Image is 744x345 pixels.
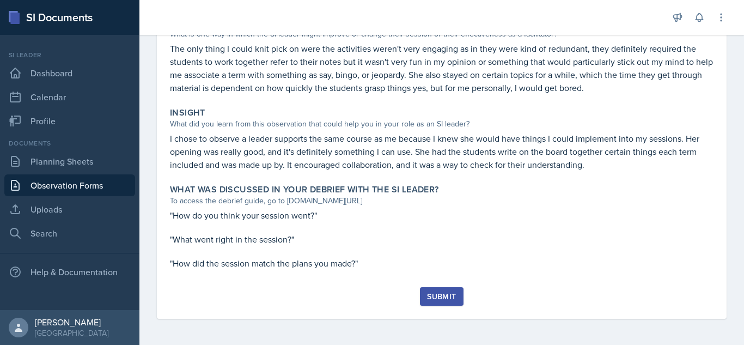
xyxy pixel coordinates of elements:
[170,42,713,94] p: The only thing I could knit pick on were the activities weren't very engaging as in they were kin...
[4,50,135,60] div: Si leader
[170,233,713,246] p: "What went right in the session?"
[170,107,205,118] label: Insight
[4,198,135,220] a: Uploads
[170,118,713,130] div: What did you learn from this observation that could help you in your role as an SI leader?
[4,110,135,132] a: Profile
[4,62,135,84] a: Dashboard
[170,209,713,222] p: "How do you think your session went?"
[35,317,108,328] div: [PERSON_NAME]
[170,132,713,171] p: I chose to observe a leader supports the same course as me because I knew she would have things I...
[420,287,463,306] button: Submit
[170,195,713,207] div: To access the debrief guide, go to [DOMAIN_NAME][URL]
[4,174,135,196] a: Observation Forms
[170,184,439,195] label: What was discussed in your debrief with the SI Leader?
[427,292,456,301] div: Submit
[4,150,135,172] a: Planning Sheets
[4,86,135,108] a: Calendar
[170,257,713,270] p: "How did the session match the plans you made?"
[4,138,135,148] div: Documents
[4,261,135,283] div: Help & Documentation
[35,328,108,338] div: [GEOGRAPHIC_DATA]
[4,222,135,244] a: Search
